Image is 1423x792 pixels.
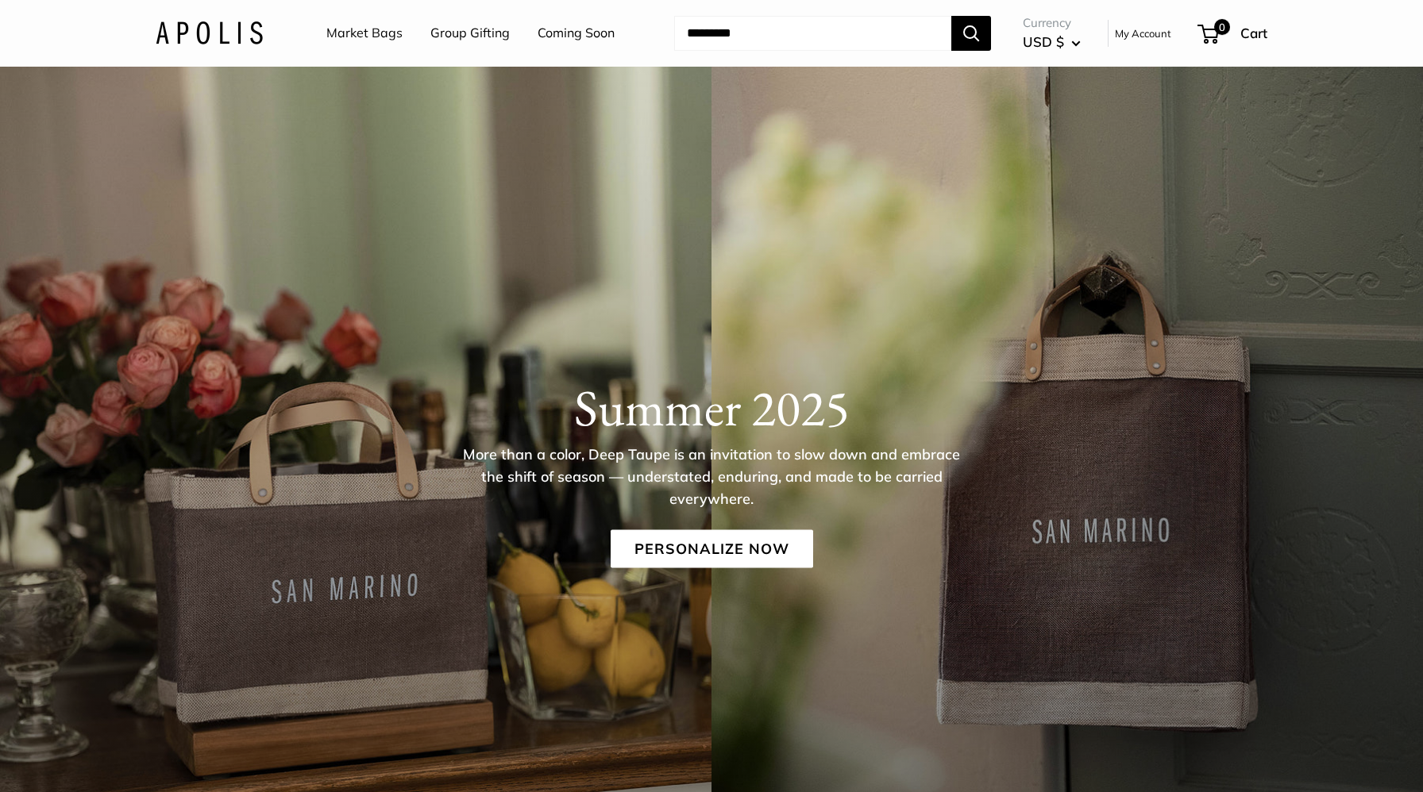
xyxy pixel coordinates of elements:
[156,21,263,44] img: Apolis
[156,377,1267,437] h1: Summer 2025
[1023,29,1081,55] button: USD $
[1199,21,1267,46] a: 0 Cart
[1023,33,1064,50] span: USD $
[1023,12,1081,34] span: Currency
[430,21,510,45] a: Group Gifting
[453,443,970,509] p: More than a color, Deep Taupe is an invitation to slow down and embrace the shift of season — und...
[951,16,991,51] button: Search
[1214,19,1230,35] span: 0
[538,21,615,45] a: Coming Soon
[611,529,813,567] a: Personalize Now
[326,21,403,45] a: Market Bags
[1115,24,1171,43] a: My Account
[1240,25,1267,41] span: Cart
[674,16,951,51] input: Search...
